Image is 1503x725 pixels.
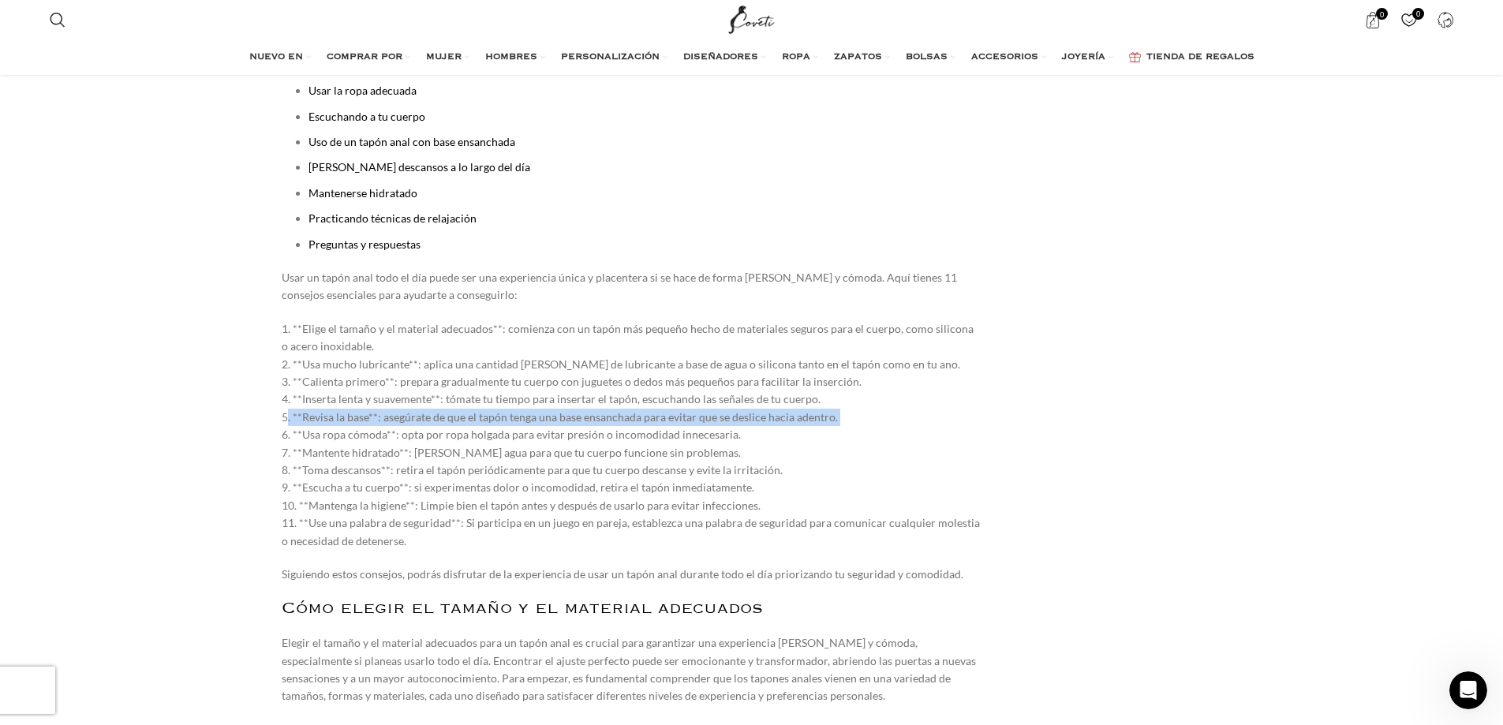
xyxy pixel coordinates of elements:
[725,12,778,25] a: Logotipo del sitio
[327,54,402,60] font: COMPRAR POR
[282,636,976,702] font: Elegir el tamaño y el material adecuados para un tapón anal es crucial para garantizar una experi...
[282,410,838,424] font: 5. **Revisa la base**: asegúrate de que el tapón tenga una base ensanchada para evitar que se des...
[1416,9,1420,18] font: 0
[282,322,974,353] font: 1. **Elige el tamaño y el material adecuados**: comienza con un tapón más pequeño hecho de materi...
[282,516,980,547] font: 11. **Use una palabra de seguridad**: Si participa en un juego en pareja, establezca una palabra ...
[308,186,417,200] a: Mantenerse hidratado
[1062,54,1105,60] font: JOYERÍA
[971,54,1038,60] font: ACCESORIOS
[1356,4,1389,36] a: 0
[249,54,303,60] font: NUEVO EN
[282,480,754,494] font: 9. **Escucha a tu cuerpo**: si experimentas dolor o incomodidad, retira el tapón inmediatamente.
[282,603,763,615] font: Cómo elegir el tamaño y el material adecuados
[308,211,477,225] a: Practicando técnicas de relajación
[282,499,761,512] font: 10. **Mantenga la higiene**: Limpie bien el tapón antes y después de usarlo para evitar infecciones.
[782,54,810,60] font: ROPA
[282,392,821,405] font: 4. **Inserta lenta y suavemente**: tómate tu tiempo para insertar el tapón, escuchando las señale...
[561,54,660,60] font: PERSONALIZACIÓN
[683,54,758,60] font: DISEÑADORES
[683,42,766,73] a: DISEÑADORES
[327,42,410,73] a: COMPRAR POR
[42,4,73,36] a: Buscar
[561,42,667,73] a: PERSONALIZACIÓN
[42,42,1462,73] div: Navegación principal
[249,42,311,73] a: NUEVO EN
[308,135,515,148] a: Uso de un tapón anal con base ensanchada
[308,110,425,123] a: Escuchando a tu cuerpo
[834,42,890,73] a: ZAPATOS
[282,428,741,441] font: 6. **Usa ropa cómoda**: opta por ropa holgada para evitar presión o incomodidad innecesaria.
[906,42,955,73] a: BOLSAS
[282,357,960,371] font: 2. **Usa mucho lubricante**: aplica una cantidad [PERSON_NAME] de lubricante a base de agua o sil...
[426,54,462,60] font: MUJER
[782,42,818,73] a: ROPA
[1449,671,1487,709] iframe: Chat en vivo de Intercom
[282,271,957,301] font: Usar un tapón anal todo el día puede ser una experiencia única y placentera si se hace de forma [...
[282,567,963,581] font: Siguiendo estos consejos, podrás disfrutar de la experiencia de usar un tapón anal durante todo e...
[1393,4,1425,36] a: 0
[485,42,545,73] a: HOMBRES
[906,54,948,60] font: BOLSAS
[971,42,1046,73] a: ACCESORIOS
[282,463,783,476] font: 8. **Toma descansos**: retira el tapón periódicamente para que tu cuerpo descanse y evite la irri...
[1129,52,1141,62] img: Bolsa de regalo
[308,160,530,174] a: [PERSON_NAME] descansos a lo largo del día
[282,446,741,459] font: 7. **Mantente hidratado**: [PERSON_NAME] agua para que tu cuerpo funcione sin problemas.
[308,84,417,97] a: Usar la ropa adecuada
[485,54,537,60] font: HOMBRES
[1380,10,1384,19] font: 0
[1129,42,1254,73] a: TIENDA DE REGALOS
[426,42,469,73] a: MUJER
[1146,54,1254,60] font: TIENDA DE REGALOS
[308,237,421,251] a: Preguntas y respuestas
[1393,4,1425,36] div: Mi lista de deseos
[834,54,882,60] font: ZAPATOS
[1062,42,1113,73] a: JOYERÍA
[282,375,862,388] font: 3. **Calienta primero**: prepara gradualmente tu cuerpo con juguetes o dedos más pequeños para fa...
